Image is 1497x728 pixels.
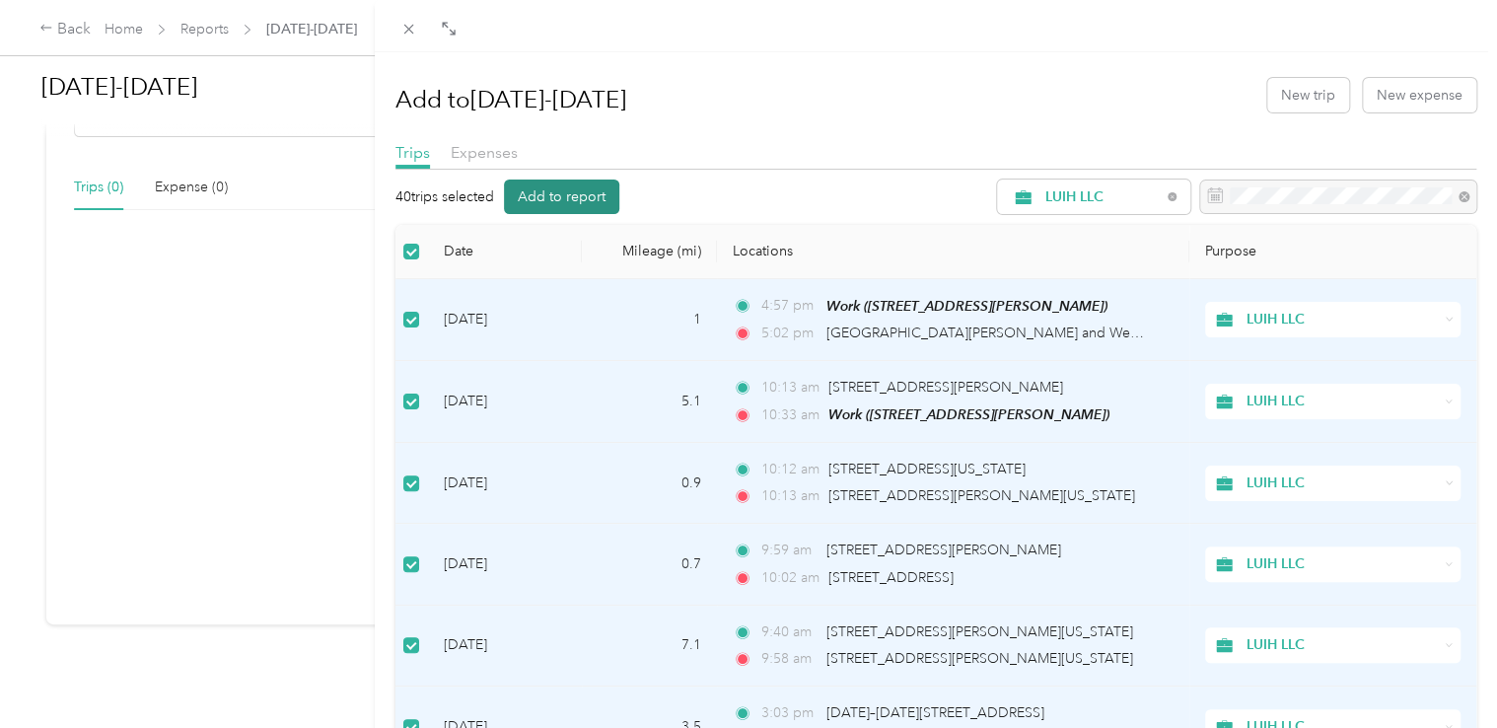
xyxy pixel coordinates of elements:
span: 4:57 pm [761,295,818,317]
td: [DATE] [428,606,582,687]
td: 0.9 [582,443,717,524]
th: Date [428,225,582,279]
span: [STREET_ADDRESS][PERSON_NAME][US_STATE] [826,650,1133,667]
span: LUIH LLC [1247,391,1438,412]
iframe: Everlance-gr Chat Button Frame [1387,618,1497,728]
span: 10:02 am [761,567,820,589]
span: 3:03 pm [761,702,818,724]
span: [STREET_ADDRESS] [828,569,954,586]
p: 40 trips selected [395,186,494,207]
button: New expense [1363,78,1476,112]
td: 5.1 [582,361,717,443]
th: Purpose [1189,225,1476,279]
span: Expenses [451,143,518,162]
span: 9:40 am [761,621,818,643]
span: 10:13 am [761,377,820,399]
th: Mileage (mi) [582,225,717,279]
span: 10:33 am [761,404,820,426]
span: 10:13 am [761,485,820,507]
span: Work ([STREET_ADDRESS][PERSON_NAME]) [826,298,1107,314]
h1: Add to [DATE]-[DATE] [395,76,626,123]
th: Locations [717,225,1189,279]
td: [DATE] [428,279,582,361]
td: [DATE] [428,443,582,524]
span: 9:59 am [761,540,818,561]
span: LUIH LLC [1045,190,1161,204]
span: LUIH LLC [1247,634,1438,656]
span: LUIH LLC [1247,473,1438,494]
button: Add to report [504,180,619,214]
span: Work ([STREET_ADDRESS][PERSON_NAME]) [828,406,1109,422]
span: LUIH LLC [1247,309,1438,330]
span: LUIH LLC [1247,553,1438,575]
td: 7.1 [582,606,717,687]
span: [STREET_ADDRESS][PERSON_NAME] [826,542,1061,558]
td: 0.7 [582,524,717,605]
td: 1 [582,279,717,361]
span: [STREET_ADDRESS][PERSON_NAME][US_STATE] [826,623,1133,640]
span: Trips [395,143,430,162]
span: 9:58 am [761,648,818,670]
td: [DATE] [428,524,582,605]
button: New trip [1267,78,1349,112]
span: [DATE]–[DATE][STREET_ADDRESS] [826,704,1044,721]
span: [GEOGRAPHIC_DATA][PERSON_NAME] and West [PERSON_NAME][STREET_ADDRESS][US_STATE] [826,325,1451,341]
span: [STREET_ADDRESS][US_STATE] [828,461,1026,477]
span: 5:02 pm [761,323,818,344]
span: 10:12 am [761,459,820,480]
span: [STREET_ADDRESS][PERSON_NAME][US_STATE] [828,487,1135,504]
td: [DATE] [428,361,582,443]
span: [STREET_ADDRESS][PERSON_NAME] [828,379,1063,396]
